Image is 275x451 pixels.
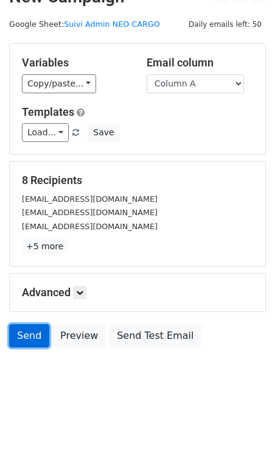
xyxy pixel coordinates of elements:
[22,194,158,204] small: [EMAIL_ADDRESS][DOMAIN_NAME]
[22,174,253,187] h5: 8 Recipients
[88,123,119,142] button: Save
[9,324,49,347] a: Send
[22,239,68,254] a: +5 more
[22,123,69,142] a: Load...
[22,208,158,217] small: [EMAIL_ADDRESS][DOMAIN_NAME]
[22,74,96,93] a: Copy/paste...
[22,286,253,299] h5: Advanced
[184,18,266,31] span: Daily emails left: 50
[64,20,160,29] a: Suivi Admin NEO CARGO
[9,20,160,29] small: Google Sheet:
[147,56,253,69] h5: Email column
[214,392,275,451] iframe: Chat Widget
[214,392,275,451] div: Widget de chat
[22,222,158,231] small: [EMAIL_ADDRESS][DOMAIN_NAME]
[22,56,128,69] h5: Variables
[184,20,266,29] a: Daily emails left: 50
[109,324,201,347] a: Send Test Email
[52,324,106,347] a: Preview
[22,105,74,118] a: Templates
